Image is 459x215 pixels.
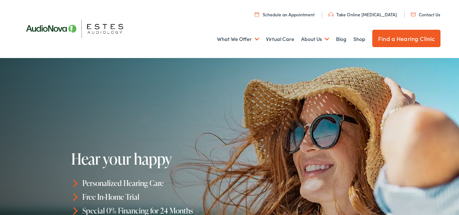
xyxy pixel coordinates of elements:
[372,30,440,47] a: Find a Hearing Clinic
[336,26,347,53] a: Blog
[328,11,397,17] a: Take Online [MEDICAL_DATA]
[71,176,232,190] li: Personalized Hearing Care
[266,26,294,53] a: Virtual Care
[255,12,259,17] img: utility icon
[353,26,365,53] a: Shop
[71,150,232,167] h1: Hear your happy
[411,11,440,17] a: Contact Us
[255,11,315,17] a: Schedule an Appointment
[411,13,416,16] img: utility icon
[301,26,329,53] a: About Us
[217,26,259,53] a: What We Offer
[71,190,232,204] li: Free In-Home Trial
[328,12,333,17] img: utility icon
